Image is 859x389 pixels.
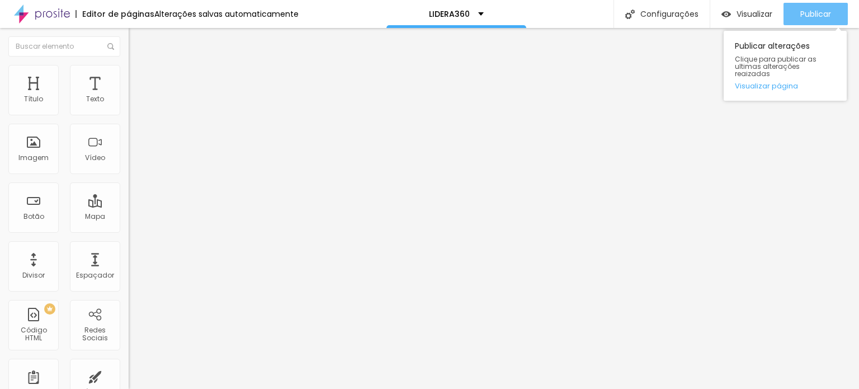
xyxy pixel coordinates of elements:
[721,10,731,19] img: view-1.svg
[85,213,105,221] div: Mapa
[24,95,43,103] div: Título
[429,10,470,18] p: LIDERA360
[22,271,45,279] div: Divisor
[800,10,831,18] span: Publicar
[8,36,120,57] input: Buscar elemento
[73,326,117,343] div: Redes Sociais
[85,154,105,162] div: Vídeo
[724,31,847,101] div: Publicar alterações
[625,10,635,19] img: Icone
[710,3,784,25] button: Visualizar
[735,82,836,90] a: Visualizar página
[23,213,44,221] div: Botão
[107,43,114,50] img: Icone
[129,28,859,389] iframe: Editor
[784,3,848,25] button: Publicar
[11,326,55,343] div: Código HTML
[75,10,154,18] div: Editor de páginas
[18,154,49,162] div: Imagem
[76,271,114,279] div: Espaçador
[154,10,299,18] div: Alterações salvas automaticamente
[735,55,836,78] span: Clique para publicar as ultimas alterações reaizadas
[86,95,104,103] div: Texto
[737,10,772,18] span: Visualizar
